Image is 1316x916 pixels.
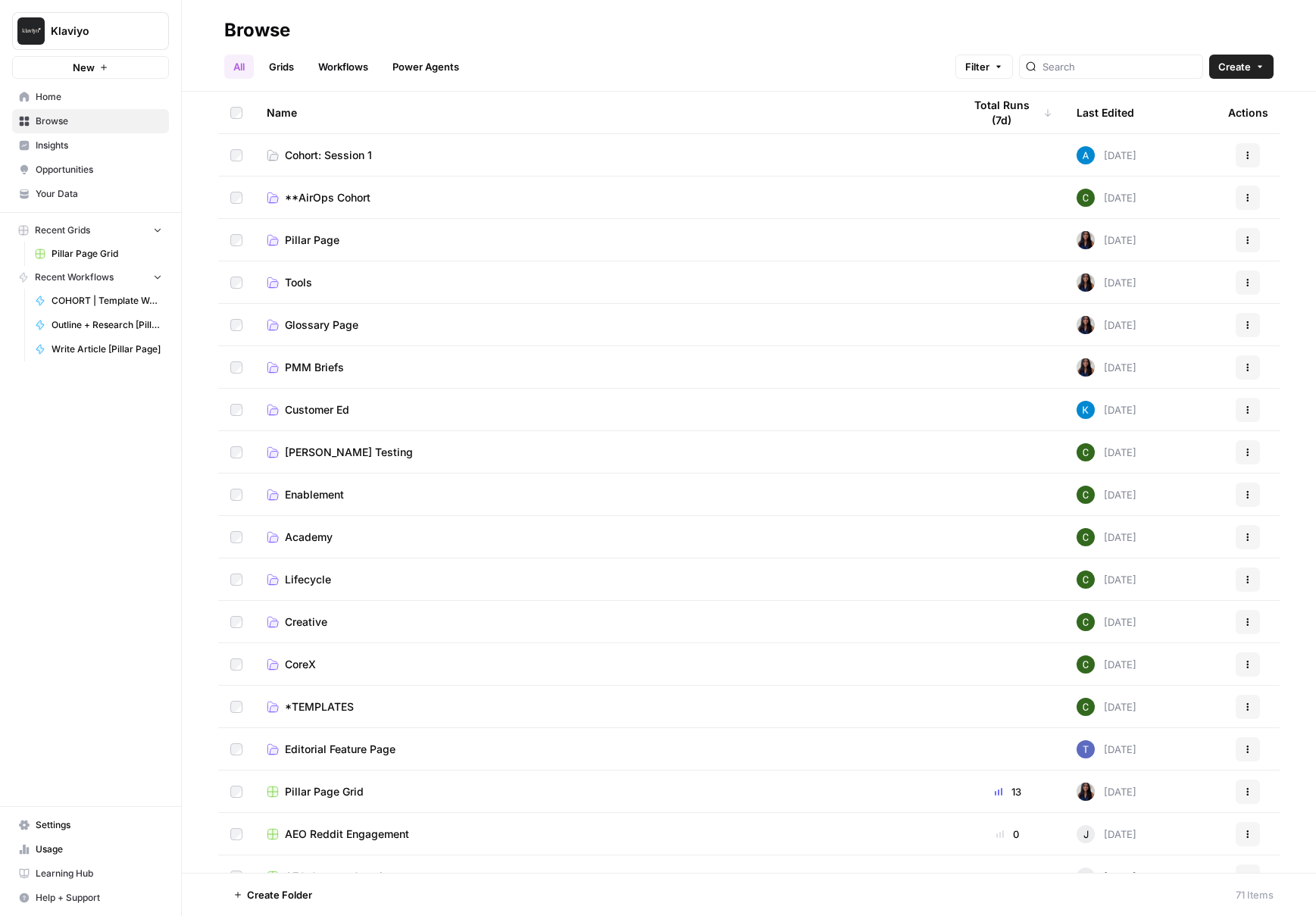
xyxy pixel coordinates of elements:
[1236,887,1274,902] div: 71 Items
[28,289,169,313] a: COHORT | Template Workflow
[267,233,939,248] a: Pillar Page
[260,55,303,79] a: Grids
[224,18,290,42] div: Browse
[285,487,344,502] span: Enablement
[12,133,169,158] a: Insights
[12,861,169,886] a: Learning Hub
[1077,528,1095,546] img: 14qrvic887bnlg6dzgoj39zarp80
[1077,783,1095,801] img: rox323kbkgutb4wcij4krxobkpon
[1077,868,1136,886] div: [DATE]
[1228,92,1268,133] div: Actions
[1077,401,1136,419] div: [DATE]
[1077,443,1136,461] div: [DATE]
[51,23,142,39] span: Klaviyo
[267,657,939,672] a: CoreX
[36,843,162,856] span: Usage
[285,445,413,460] span: [PERSON_NAME] Testing
[1083,869,1089,884] span: J
[12,886,169,910] button: Help + Support
[12,56,169,79] button: New
[52,294,162,308] span: COHORT | Template Workflow
[1077,146,1095,164] img: o3cqybgnmipr355j8nz4zpq1mc6x
[267,742,939,757] a: Editorial Feature Page
[1077,698,1136,716] div: [DATE]
[383,55,468,79] a: Power Agents
[963,827,1052,842] div: 0
[1077,528,1136,546] div: [DATE]
[1077,316,1136,334] div: [DATE]
[285,190,370,205] span: **AirOps Cohort
[36,90,162,104] span: Home
[285,742,395,757] span: Editorial Feature Page
[1077,486,1095,504] img: 14qrvic887bnlg6dzgoj39zarp80
[52,342,162,356] span: Write Article [Pillar Page]
[1077,613,1136,631] div: [DATE]
[285,784,364,799] span: Pillar Page Grid
[1077,231,1095,249] img: rox323kbkgutb4wcij4krxobkpon
[1077,146,1136,164] div: [DATE]
[963,784,1052,799] div: 13
[1042,59,1196,74] input: Search
[36,867,162,880] span: Learning Hub
[28,313,169,337] a: Outline + Research [Pillar Page]
[267,317,939,333] a: Glossary Page
[12,182,169,206] a: Your Data
[267,275,939,290] a: Tools
[267,190,939,205] a: **AirOps Cohort
[36,187,162,201] span: Your Data
[267,445,939,460] a: [PERSON_NAME] Testing
[12,85,169,109] a: Home
[224,55,254,79] a: All
[285,657,316,672] span: CoreX
[224,883,321,907] button: Create Folder
[17,17,45,45] img: Klaviyo Logo
[285,572,331,587] span: Lifecycle
[12,813,169,837] a: Settings
[1077,358,1095,377] img: rox323kbkgutb4wcij4krxobkpon
[12,266,169,289] button: Recent Workflows
[267,614,939,630] a: Creative
[267,148,939,163] a: Cohort: Session 1
[1077,655,1095,674] img: 14qrvic887bnlg6dzgoj39zarp80
[12,12,169,50] button: Workspace: Klaviyo
[1077,189,1136,207] div: [DATE]
[36,139,162,152] span: Insights
[285,699,354,714] span: *TEMPLATES
[36,818,162,832] span: Settings
[36,114,162,128] span: Browse
[285,317,358,333] span: Glossary Page
[285,148,372,163] span: Cohort: Session 1
[1077,698,1095,716] img: 14qrvic887bnlg6dzgoj39zarp80
[28,242,169,266] a: Pillar Page Grid
[963,869,1052,884] div: 0
[1209,55,1274,79] button: Create
[35,224,90,237] span: Recent Grids
[1077,740,1095,758] img: x8yczxid6s1iziywf4pp8m9fenlh
[267,784,939,799] a: Pillar Page Grid
[73,60,95,75] span: New
[267,869,939,884] a: AEO Content Creation
[1077,655,1136,674] div: [DATE]
[1077,825,1136,843] div: [DATE]
[285,360,344,375] span: PMM Briefs
[285,530,333,545] span: Academy
[12,158,169,182] a: Opportunities
[1077,92,1134,133] div: Last Edited
[267,699,939,714] a: *TEMPLATES
[285,275,312,290] span: Tools
[267,360,939,375] a: PMM Briefs
[1077,358,1136,377] div: [DATE]
[1077,274,1095,292] img: rox323kbkgutb4wcij4krxobkpon
[1077,274,1136,292] div: [DATE]
[267,530,939,545] a: Academy
[285,827,409,842] span: AEO Reddit Engagement
[1083,827,1089,842] span: J
[247,887,312,902] span: Create Folder
[267,572,939,587] a: Lifecycle
[285,233,339,248] span: Pillar Page
[1077,571,1136,589] div: [DATE]
[1077,571,1095,589] img: 14qrvic887bnlg6dzgoj39zarp80
[965,59,989,74] span: Filter
[36,163,162,177] span: Opportunities
[28,337,169,361] a: Write Article [Pillar Page]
